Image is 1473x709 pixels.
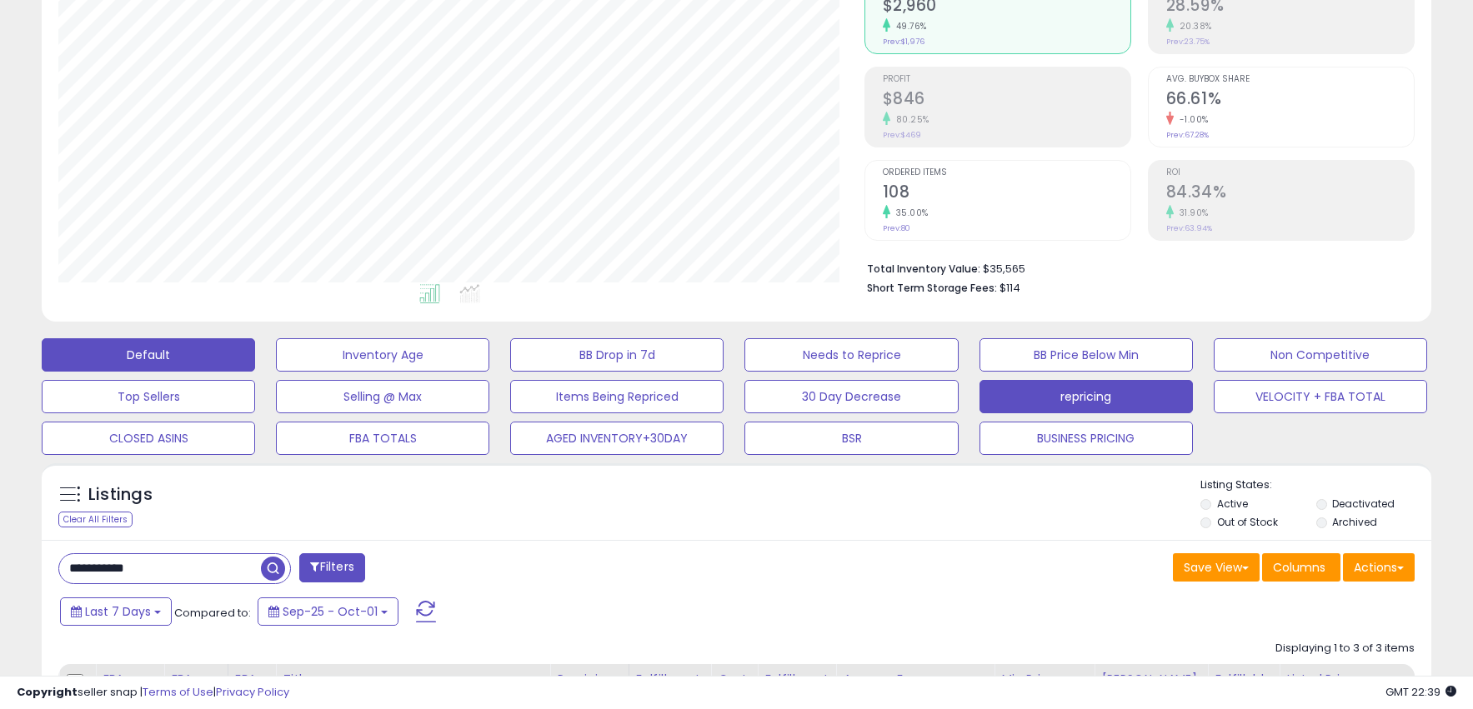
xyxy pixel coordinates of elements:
span: Ordered Items [883,168,1130,177]
h5: Listings [88,483,153,507]
button: Non Competitive [1214,338,1427,372]
small: 31.90% [1174,207,1209,219]
button: Top Sellers [42,380,255,413]
h2: 108 [883,182,1130,205]
div: [PERSON_NAME] [1101,671,1200,688]
div: Listed Price [1286,671,1430,688]
p: Listing States: [1200,477,1431,493]
strong: Copyright [17,684,78,700]
label: Archived [1332,515,1377,529]
span: Compared to: [174,605,251,621]
h2: 66.61% [1166,89,1414,112]
div: Amazon Fees [843,671,987,688]
a: Terms of Use [143,684,213,700]
button: repricing [979,380,1193,413]
button: Inventory Age [276,338,489,372]
b: Total Inventory Value: [867,262,980,276]
div: Displaying 1 to 3 of 3 items [1275,641,1415,657]
button: Save View [1173,553,1260,582]
small: 35.00% [890,207,929,219]
button: FBA TOTALS [276,422,489,455]
label: Deactivated [1332,497,1395,511]
div: seller snap | | [17,685,289,701]
div: Repricing [557,671,622,688]
button: 30 Day Decrease [744,380,958,413]
span: ROI [1166,168,1414,177]
span: Sep-25 - Oct-01 [283,603,378,620]
button: VELOCITY + FBA TOTAL [1214,380,1427,413]
button: BB Drop in 7d [510,338,724,372]
button: Default [42,338,255,372]
button: AGED INVENTORY+30DAY [510,422,724,455]
button: Needs to Reprice [744,338,958,372]
span: Last 7 Days [85,603,151,620]
a: Privacy Policy [216,684,289,700]
small: Prev: 63.94% [1166,223,1212,233]
button: Selling @ Max [276,380,489,413]
small: Prev: $1,976 [883,37,924,47]
span: $114 [1000,280,1020,296]
div: Min Price [1001,671,1087,688]
button: Actions [1343,553,1415,582]
button: BSR [744,422,958,455]
div: Fulfillment Cost [764,671,829,706]
button: CLOSED ASINS [42,422,255,455]
span: 2025-10-9 22:39 GMT [1385,684,1456,700]
div: Clear All Filters [58,512,133,527]
button: Items Being Repriced [510,380,724,413]
button: Sep-25 - Oct-01 [258,597,398,626]
small: -1.00% [1174,113,1209,126]
small: Prev: 23.75% [1166,37,1210,47]
small: 80.25% [890,113,929,126]
h2: $846 [883,89,1130,112]
small: 20.38% [1174,20,1212,32]
div: Title [283,671,543,688]
b: Short Term Storage Fees: [867,281,997,295]
div: Fulfillable Quantity [1215,671,1272,706]
h2: 84.34% [1166,182,1414,205]
small: Prev: 67.28% [1166,130,1209,140]
span: Columns [1273,559,1325,576]
small: Prev: 80 [883,223,910,233]
span: Profit [883,75,1130,84]
label: Active [1217,497,1248,511]
small: Prev: $469 [883,130,921,140]
button: BB Price Below Min [979,338,1193,372]
small: 49.76% [890,20,927,32]
button: Last 7 Days [60,597,172,626]
span: Avg. Buybox Share [1166,75,1414,84]
button: Filters [299,553,364,582]
button: Columns [1262,553,1340,582]
li: $35,565 [867,257,1402,277]
div: Cost [718,671,750,688]
label: Out of Stock [1217,515,1278,529]
button: BUSINESS PRICING [979,422,1193,455]
div: Fulfillment [636,671,704,688]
